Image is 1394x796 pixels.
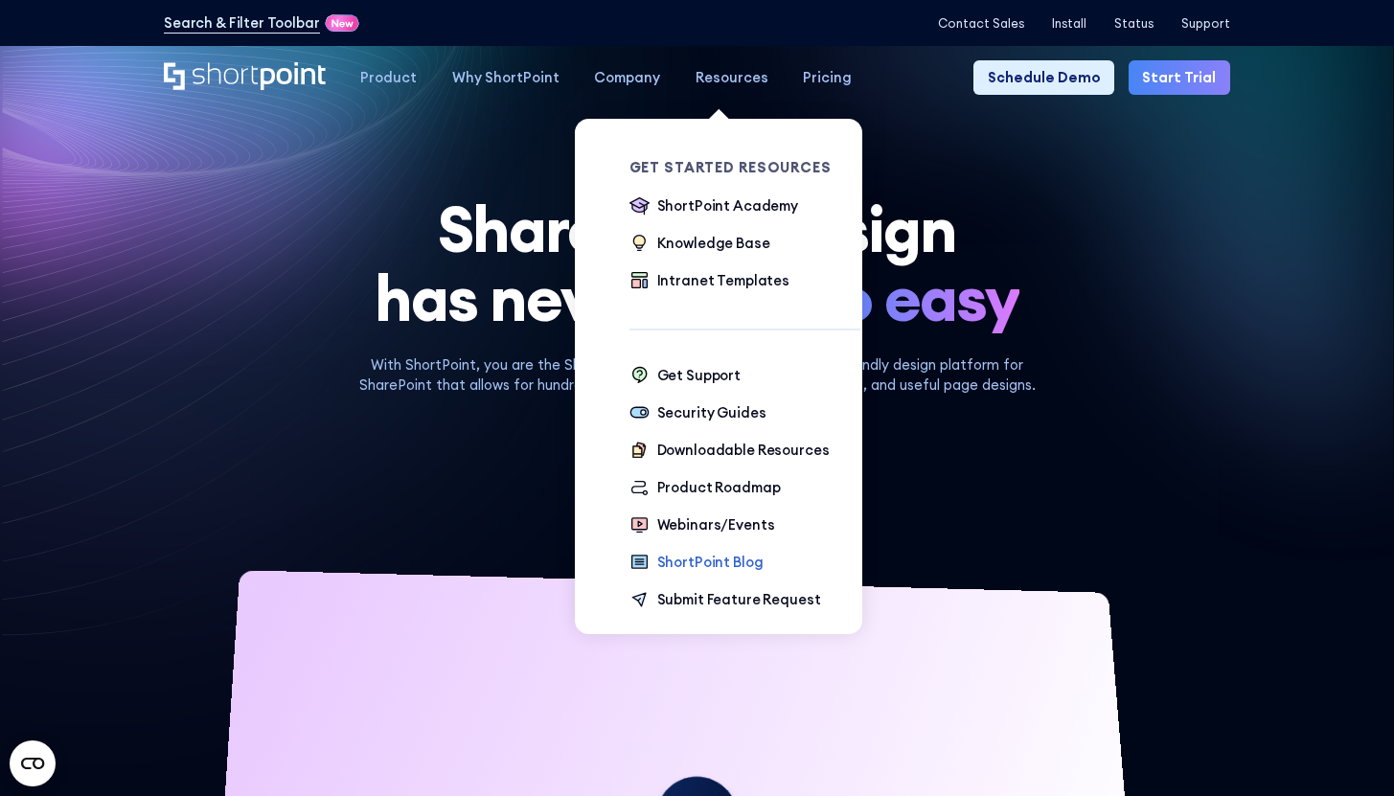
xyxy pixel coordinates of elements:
div: Resources [696,67,768,88]
a: Why ShortPoint [435,60,577,95]
div: ShortPoint Blog [657,552,764,573]
div: Product Roadmap [657,477,781,498]
div: Security Guides [657,402,766,423]
div: Get Started Resources [629,161,861,175]
a: Security Guides [629,402,766,425]
div: Pricing [803,67,852,88]
div: Submit Feature Request [657,589,821,610]
a: Install [1052,16,1086,31]
h1: SharePoint Design has never been [164,195,1230,333]
a: Company [577,60,677,95]
a: Knowledge Base [629,233,770,256]
span: so easy [808,264,1019,333]
div: Webinars/Events [657,514,775,535]
div: Company [594,67,660,88]
a: Search & Filter Toolbar [164,12,320,34]
a: ShortPoint Blog [629,552,764,575]
a: ShortPoint Academy [629,195,798,218]
a: Pricing [786,60,869,95]
a: Resources [677,60,785,95]
a: Product Roadmap [629,477,781,500]
div: Why ShortPoint [452,67,560,88]
div: ShortPoint Academy [657,195,798,216]
a: Webinars/Events [629,514,775,537]
a: Home [164,62,326,93]
div: Knowledge Base [657,233,770,254]
a: Support [1181,16,1230,31]
a: Product [343,60,434,95]
a: Downloadable Resources [629,440,830,463]
div: Get Support [657,365,741,386]
p: With ShortPoint, you are the SharePoint Designer. ShortPoint is a user-friendly design platform f... [344,354,1050,397]
iframe: Chat Widget [1298,704,1394,796]
button: Open CMP widget [10,740,56,786]
a: Schedule Demo [973,60,1114,95]
a: Get started [DATE]! [582,417,812,472]
a: Submit Feature Request [629,589,821,612]
div: Downloadable Resources [657,440,830,461]
a: Status [1114,16,1154,31]
a: Start Trial [1129,60,1230,95]
a: Get Support [629,365,741,388]
div: Intranet Templates [657,270,789,291]
a: Intranet Templates [629,270,789,293]
a: Contact Sales [938,16,1024,31]
div: Product [360,67,417,88]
